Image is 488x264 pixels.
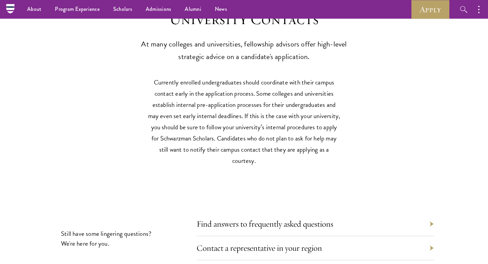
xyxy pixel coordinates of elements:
p: Currently enrolled undergraduates should coordinate with their campus contact early in the applic... [147,77,341,166]
a: Contact a representative in your region [197,243,322,253]
p: Still have some lingering questions? We're here for you. [61,229,152,248]
p: At many colleges and universities, fellowship advisors offer high-level strategic advice on a can... [139,38,349,63]
a: Find answers to frequently asked questions [197,219,333,229]
h3: University Contacts [139,10,349,29]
